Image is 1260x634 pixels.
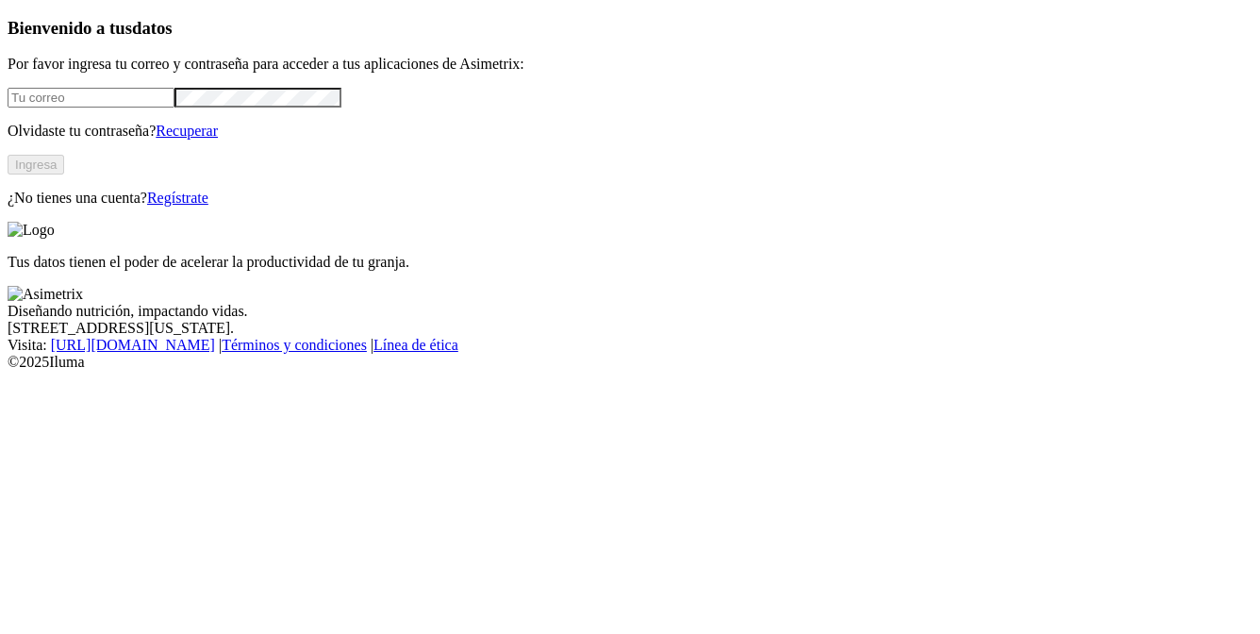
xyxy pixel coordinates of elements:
a: [URL][DOMAIN_NAME] [51,337,215,353]
h3: Bienvenido a tus [8,18,1252,39]
p: ¿No tienes una cuenta? [8,190,1252,207]
a: Regístrate [147,190,208,206]
span: datos [132,18,173,38]
img: Logo [8,222,55,239]
div: Visita : | | [8,337,1252,354]
a: Términos y condiciones [222,337,367,353]
a: Recuperar [156,123,218,139]
p: Olvidaste tu contraseña? [8,123,1252,140]
div: Diseñando nutrición, impactando vidas. [8,303,1252,320]
input: Tu correo [8,88,174,108]
div: © 2025 Iluma [8,354,1252,371]
img: Asimetrix [8,286,83,303]
p: Tus datos tienen el poder de acelerar la productividad de tu granja. [8,254,1252,271]
div: [STREET_ADDRESS][US_STATE]. [8,320,1252,337]
button: Ingresa [8,155,64,175]
p: Por favor ingresa tu correo y contraseña para acceder a tus aplicaciones de Asimetrix: [8,56,1252,73]
a: Línea de ética [373,337,458,353]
